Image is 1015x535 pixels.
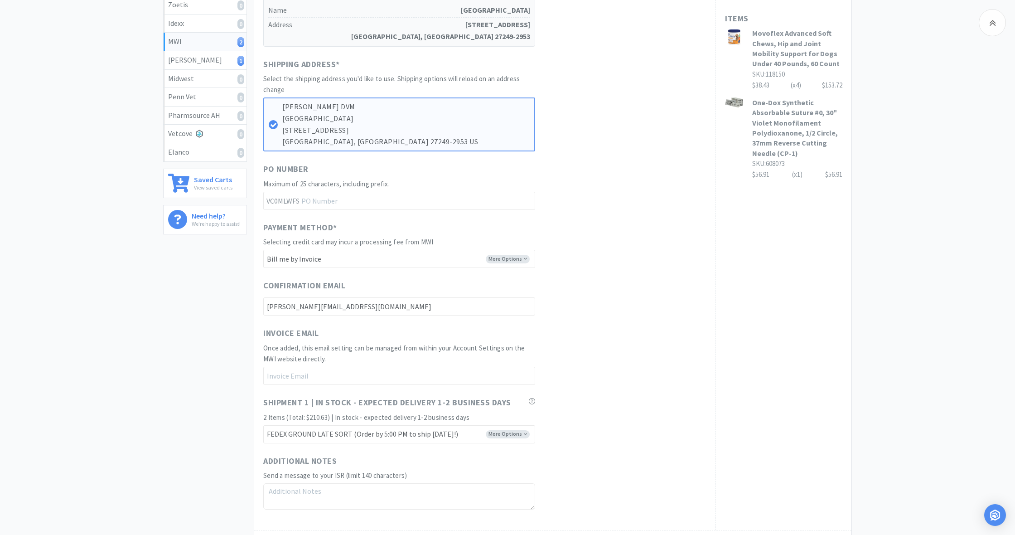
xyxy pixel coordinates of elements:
[268,18,530,44] h5: Address
[792,169,802,180] div: (x 1 )
[984,504,1006,526] div: Open Intercom Messenger
[263,192,301,209] span: VC0MLWFS
[168,91,242,103] div: Penn Vet
[237,111,244,121] i: 0
[263,471,407,480] span: Send a message to your ISR (limit 140 characters)
[263,221,337,234] span: Payment Method *
[237,0,244,10] i: 0
[263,180,390,188] span: Maximum of 25 characters, including prefix.
[164,125,246,143] a: Vetcove0
[752,169,842,180] div: $56.91
[263,58,340,71] span: Shipping Address *
[461,5,530,16] strong: [GEOGRAPHIC_DATA]
[752,159,785,168] span: SKU: 608073
[263,413,469,422] span: 2 Items (Total: $210.63) | In stock - expected delivery 1-2 business days
[725,28,743,46] img: e97a8c64e8d94afa8631700ef4aee293_513971.png
[237,19,244,29] i: 0
[237,37,244,47] i: 2
[194,183,232,192] p: View saved carts
[164,70,246,88] a: Midwest0
[192,210,241,219] h6: Need help?
[351,19,530,42] strong: [STREET_ADDRESS] [GEOGRAPHIC_DATA], [GEOGRAPHIC_DATA] 27249-2953
[168,18,242,29] div: Idexx
[237,74,244,84] i: 0
[282,125,530,136] p: [STREET_ADDRESS]
[263,327,319,340] span: Invoice Email
[164,107,246,125] a: Pharmsource AH0
[194,174,232,183] h6: Saved Carts
[263,367,535,385] input: Invoice Email
[237,92,244,102] i: 0
[263,238,433,246] span: Selecting credit card may incur a processing fee from MWI
[263,455,337,468] span: Additional Notes
[268,3,530,18] h5: Name
[168,36,242,48] div: MWI
[168,128,242,140] div: Vetcove
[164,51,246,70] a: [PERSON_NAME]1
[263,74,520,94] span: Select the shipping address you'd like to use. Shipping options will reload on an address change
[164,15,246,33] a: Idexx0
[168,110,242,122] div: Pharmsource AH
[282,113,530,125] p: [GEOGRAPHIC_DATA]
[791,80,801,91] div: (x 4 )
[192,219,241,228] p: We're happy to assist!
[164,33,246,51] a: MWI2
[263,163,309,176] span: PO Number
[168,73,242,85] div: Midwest
[752,80,842,91] div: $38.43
[163,169,247,198] a: Saved CartsView saved carts
[263,279,345,292] span: Confirmation Email
[168,146,242,158] div: Elanco
[752,70,785,78] span: SKU: 118150
[263,344,525,363] span: Once added, this email setting can be managed from within your Account Settings on the MWI websit...
[263,396,511,409] span: Shipment 1 | In stock - expected delivery 1-2 business days
[725,12,842,25] h1: Items
[282,101,530,113] p: [PERSON_NAME] DVM
[752,28,842,69] h3: Movoflex Advanced Soft Chews, Hip and Joint Mobility Support for Dogs Under 40 Pounds, 60 Count
[237,148,244,158] i: 0
[164,88,246,107] a: Penn Vet0
[237,56,244,66] i: 1
[725,97,743,108] img: b44109c584c94d6489879c1e44990ff8_6910.png
[822,80,842,91] div: $153.72
[168,54,242,66] div: [PERSON_NAME]
[164,143,246,161] a: Elanco0
[263,192,535,210] input: PO Number
[237,129,244,139] i: 0
[282,136,530,148] p: [GEOGRAPHIC_DATA], [GEOGRAPHIC_DATA] 27249-2953 US
[825,169,842,180] div: $56.91
[752,97,842,158] h3: One-Dox Synthetic Absorbable Suture #0, 30" Violet Monofilament Polydioxanone, 1/2 Circle, 37mm R...
[263,297,535,316] input: Confirmation Email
